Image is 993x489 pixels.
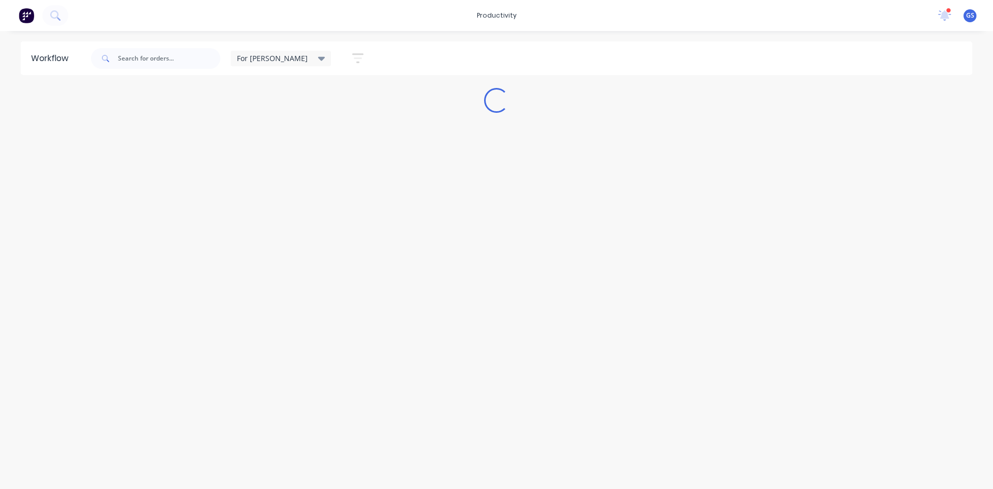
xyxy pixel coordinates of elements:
[472,8,522,23] div: productivity
[31,52,73,65] div: Workflow
[237,53,308,64] span: For [PERSON_NAME]
[118,48,220,69] input: Search for orders...
[19,8,34,23] img: Factory
[966,11,974,20] span: GS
